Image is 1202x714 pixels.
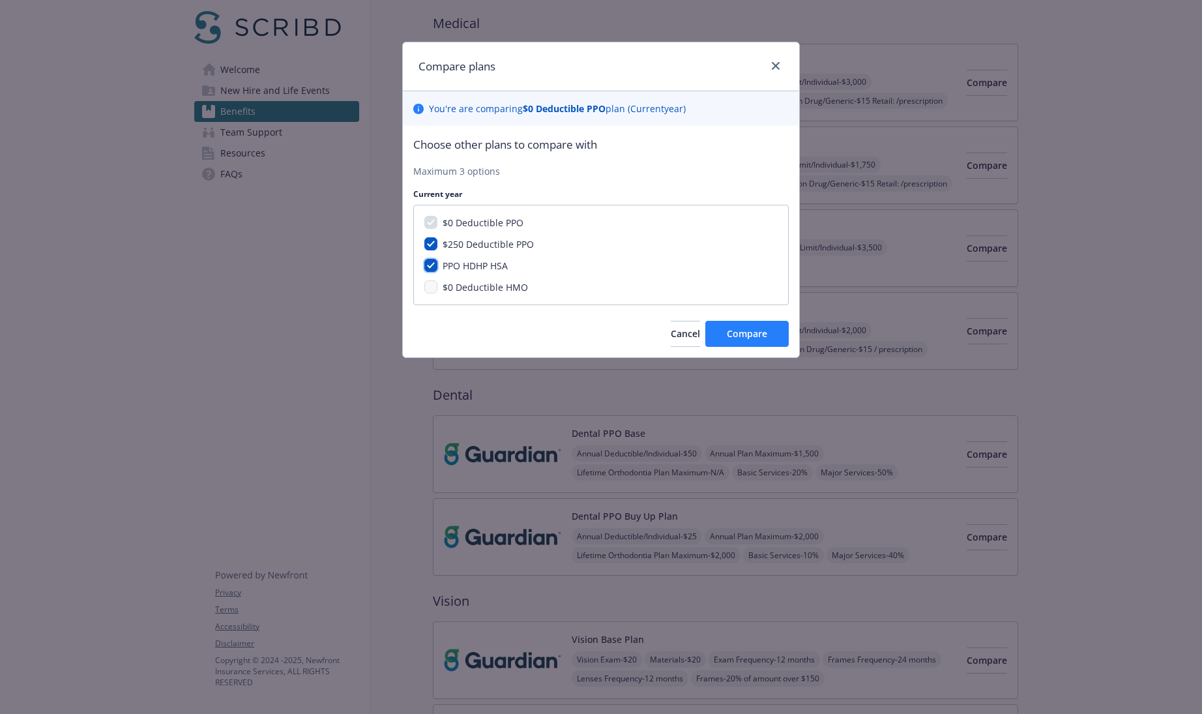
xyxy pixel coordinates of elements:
[671,321,700,347] button: Cancel
[443,260,508,272] span: PPO HDHP HSA
[727,327,767,340] span: Compare
[413,136,789,153] p: Choose other plans to compare with
[429,102,686,115] p: You ' re are comparing plan ( Current year)
[413,164,789,178] p: Maximum 3 options
[443,216,523,229] span: $0 Deductible PPO
[768,58,784,74] a: close
[443,281,528,293] span: $0 Deductible HMO
[671,327,700,340] span: Cancel
[523,102,606,115] b: $0 Deductible PPO
[705,321,789,347] button: Compare
[443,238,534,250] span: $250 Deductible PPO
[413,188,789,200] p: Current year
[418,58,495,75] h1: Compare plans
